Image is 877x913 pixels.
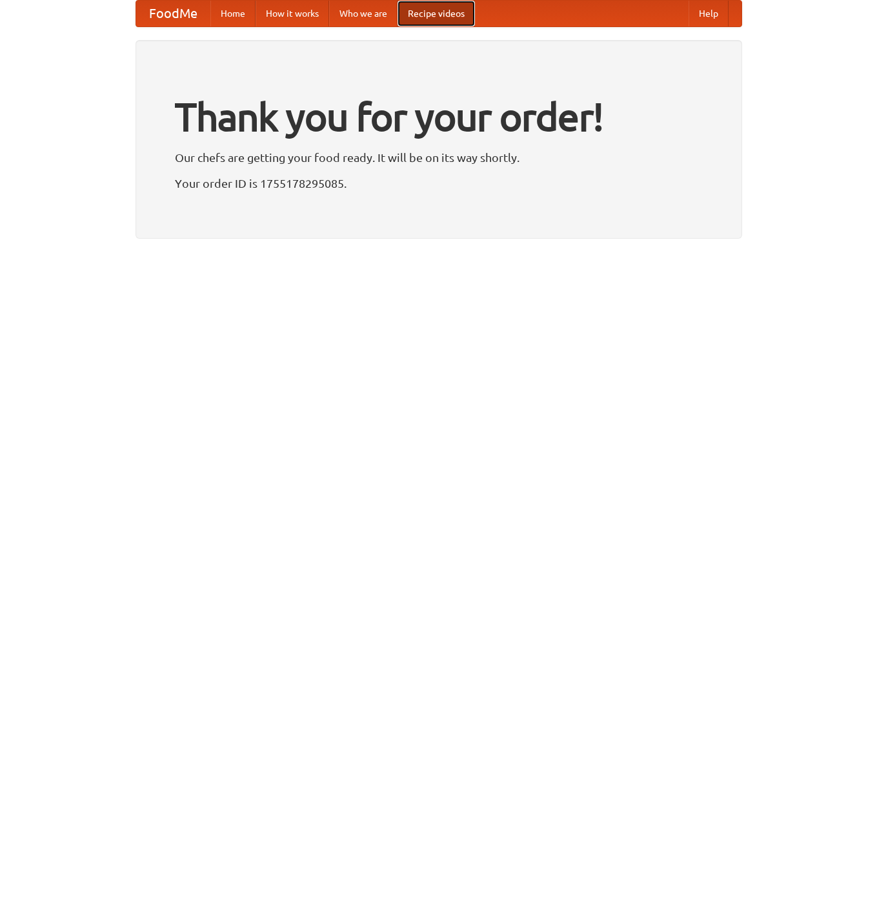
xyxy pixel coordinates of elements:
[329,1,398,26] a: Who we are
[175,86,703,148] h1: Thank you for your order!
[175,174,703,193] p: Your order ID is 1755178295085.
[210,1,256,26] a: Home
[398,1,475,26] a: Recipe videos
[175,148,703,167] p: Our chefs are getting your food ready. It will be on its way shortly.
[136,1,210,26] a: FoodMe
[689,1,729,26] a: Help
[256,1,329,26] a: How it works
